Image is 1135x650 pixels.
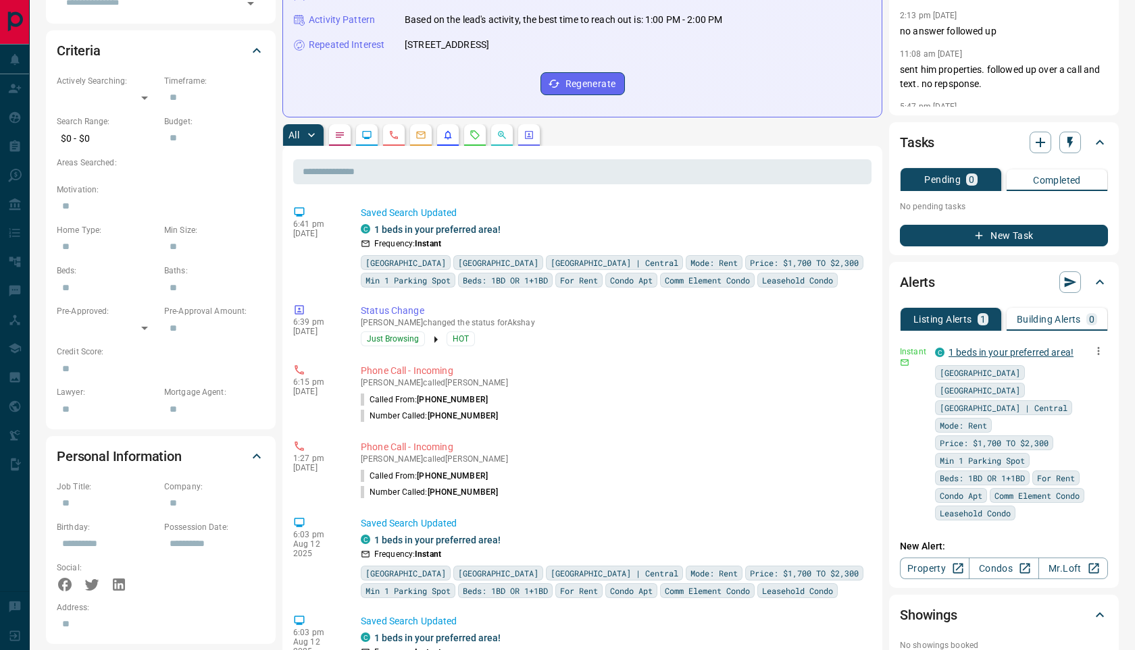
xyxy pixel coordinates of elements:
[610,584,653,597] span: Condo Apt
[361,440,866,454] p: Phone Call - Incoming
[57,440,265,472] div: Personal Information
[361,410,498,422] p: Number Called:
[610,273,653,287] span: Condo Apt
[940,401,1067,414] span: [GEOGRAPHIC_DATA] | Central
[900,604,957,626] h2: Showings
[1037,471,1075,485] span: For Rent
[164,75,265,87] p: Timeframe:
[388,130,399,140] svg: Calls
[164,224,265,236] p: Min Size:
[57,265,157,277] p: Beds:
[940,366,1020,379] span: [GEOGRAPHIC_DATA]
[164,386,265,398] p: Mortgage Agent:
[551,256,678,269] span: [GEOGRAPHIC_DATA] | Central
[57,115,157,128] p: Search Range:
[417,471,488,481] span: [PHONE_NUMBER]
[428,487,499,497] span: [PHONE_NUMBER]
[57,184,265,196] p: Motivation:
[293,327,340,336] p: [DATE]
[57,386,157,398] p: Lawyer:
[361,206,866,220] p: Saved Search Updated
[762,584,833,597] span: Leasehold Condo
[900,225,1108,246] button: New Task
[57,157,265,169] p: Areas Searched:
[417,395,488,404] span: [PHONE_NUMBER]
[940,471,1025,485] span: Beds: 1BD OR 1+1BD
[900,196,1108,217] p: No pending tasks
[900,63,1108,91] p: sent him properties. followed up over a call and text. no repsponse.
[293,317,340,327] p: 6:39 pm
[57,562,157,574] p: Social:
[361,614,866,628] p: Saved Search Updated
[1017,315,1081,324] p: Building Alerts
[334,130,345,140] svg: Notes
[293,454,340,463] p: 1:27 pm
[374,632,501,643] a: 1 beds in your preferred area!
[57,75,157,87] p: Actively Searching:
[309,13,375,27] p: Activity Pattern
[940,418,987,432] span: Mode: Rent
[924,175,961,184] p: Pending
[940,436,1049,450] span: Price: $1,700 TO $2,300
[913,315,972,324] p: Listing Alerts
[540,72,625,95] button: Regenerate
[458,566,538,580] span: [GEOGRAPHIC_DATA]
[935,348,944,357] div: condos.ca
[293,530,340,539] p: 6:03 pm
[497,130,507,140] svg: Opportunities
[969,175,974,184] p: 0
[463,273,548,287] span: Beds: 1BD OR 1+1BD
[288,130,299,140] p: All
[443,130,453,140] svg: Listing Alerts
[309,38,384,52] p: Repeated Interest
[969,558,1038,579] a: Condos
[293,539,340,558] p: Aug 12 2025
[415,549,441,559] strong: Instant
[900,558,969,579] a: Property
[361,486,498,498] p: Number Called:
[560,273,598,287] span: For Rent
[428,411,499,421] span: [PHONE_NUMBER]
[57,224,157,236] p: Home Type:
[690,256,738,269] span: Mode: Rent
[453,332,469,346] span: HOT
[900,358,909,367] svg: Email
[57,128,157,150] p: $0 - $0
[470,130,480,140] svg: Requests
[900,49,962,59] p: 11:08 am [DATE]
[365,273,451,287] span: Min 1 Parking Spot
[405,13,722,27] p: Based on the lead's activity, the best time to reach out is: 1:00 PM - 2:00 PM
[361,632,370,642] div: condos.ca
[57,521,157,533] p: Birthday:
[365,566,446,580] span: [GEOGRAPHIC_DATA]
[374,535,501,545] a: 1 beds in your preferred area!
[164,481,265,493] p: Company:
[900,11,957,20] p: 2:13 pm [DATE]
[900,599,1108,631] div: Showings
[665,273,750,287] span: Comm Element Condo
[57,601,265,614] p: Address:
[57,445,182,467] h2: Personal Information
[690,566,738,580] span: Mode: Rent
[458,256,538,269] span: [GEOGRAPHIC_DATA]
[463,584,548,597] span: Beds: 1BD OR 1+1BD
[374,548,441,560] p: Frequency:
[560,584,598,597] span: For Rent
[665,584,750,597] span: Comm Element Condo
[293,463,340,472] p: [DATE]
[900,266,1108,298] div: Alerts
[900,126,1108,159] div: Tasks
[293,377,340,387] p: 6:15 pm
[940,506,1011,520] span: Leasehold Condo
[361,378,866,387] p: [PERSON_NAME] called [PERSON_NAME]
[57,481,157,493] p: Job Title:
[365,256,446,269] span: [GEOGRAPHIC_DATA]
[524,130,534,140] svg: Agent Actions
[374,224,501,235] a: 1 beds in your preferred area!
[57,40,101,61] h2: Criteria
[1038,558,1108,579] a: Mr.Loft
[361,224,370,234] div: condos.ca
[361,535,370,544] div: condos.ca
[164,521,265,533] p: Possession Date:
[361,130,372,140] svg: Lead Browsing Activity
